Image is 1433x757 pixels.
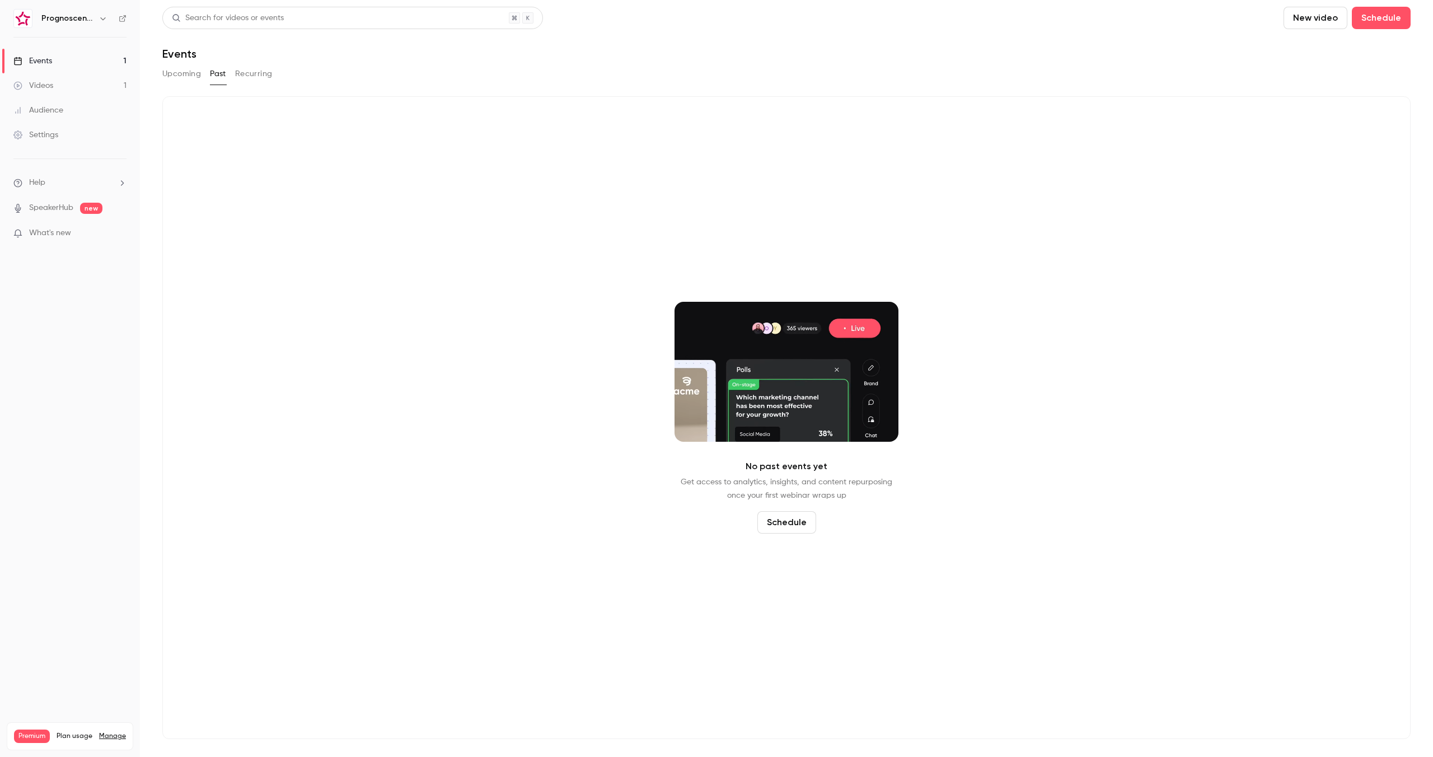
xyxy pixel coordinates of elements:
[29,29,123,38] div: Domain: [DOMAIN_NAME]
[29,227,71,239] span: What's new
[29,177,45,189] span: Help
[111,65,120,74] img: tab_keywords_by_traffic_grey.svg
[18,29,27,38] img: website_grey.svg
[210,65,226,83] button: Past
[162,65,201,83] button: Upcoming
[41,13,94,24] h6: Prognoscentret | Powered by Hubexo
[113,228,127,239] iframe: Noticeable Trigger
[746,460,827,473] p: No past events yet
[757,511,816,534] button: Schedule
[43,66,100,73] div: Domain Overview
[13,55,52,67] div: Events
[172,12,284,24] div: Search for videos or events
[30,65,39,74] img: tab_domain_overview_orange.svg
[29,202,73,214] a: SpeakerHub
[57,732,92,741] span: Plan usage
[681,475,892,502] p: Get access to analytics, insights, and content repurposing once your first webinar wraps up
[124,66,189,73] div: Keywords by Traffic
[18,18,27,27] img: logo_orange.svg
[13,80,53,91] div: Videos
[162,47,196,60] h1: Events
[235,65,273,83] button: Recurring
[99,732,126,741] a: Manage
[80,203,102,214] span: new
[13,177,127,189] li: help-dropdown-opener
[14,730,50,743] span: Premium
[13,129,58,141] div: Settings
[13,105,63,116] div: Audience
[1352,7,1411,29] button: Schedule
[31,18,55,27] div: v 4.0.25
[1284,7,1347,29] button: New video
[14,10,32,27] img: Prognoscentret | Powered by Hubexo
